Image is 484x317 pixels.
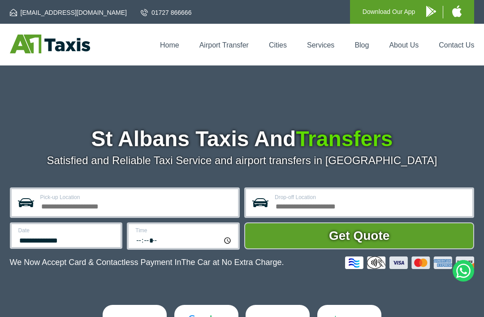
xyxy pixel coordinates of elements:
p: Download Our App [363,6,415,17]
button: Get Quote [244,222,474,249]
a: Contact Us [439,41,474,49]
a: Airport Transfer [199,41,249,49]
a: 01727 866666 [141,8,192,17]
img: A1 Taxis Android App [426,6,436,17]
a: [EMAIL_ADDRESS][DOMAIN_NAME] [10,8,127,17]
h1: St Albans Taxis And [10,128,475,150]
p: Satisfied and Reliable Taxi Service and airport transfers in [GEOGRAPHIC_DATA] [10,154,475,167]
img: Credit And Debit Cards [345,256,474,269]
label: Drop-off Location [275,195,467,200]
label: Date [18,228,116,233]
label: Pick-up Location [40,195,233,200]
span: Transfers [296,127,393,151]
span: The Car at No Extra Charge. [181,258,284,267]
a: About Us [389,41,419,49]
a: Services [307,41,334,49]
img: A1 Taxis iPhone App [452,5,462,17]
label: Time [135,228,233,233]
a: Cities [269,41,287,49]
p: We Now Accept Card & Contactless Payment In [10,258,284,267]
a: Home [160,41,179,49]
a: Blog [354,41,369,49]
img: A1 Taxis St Albans LTD [10,35,90,53]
